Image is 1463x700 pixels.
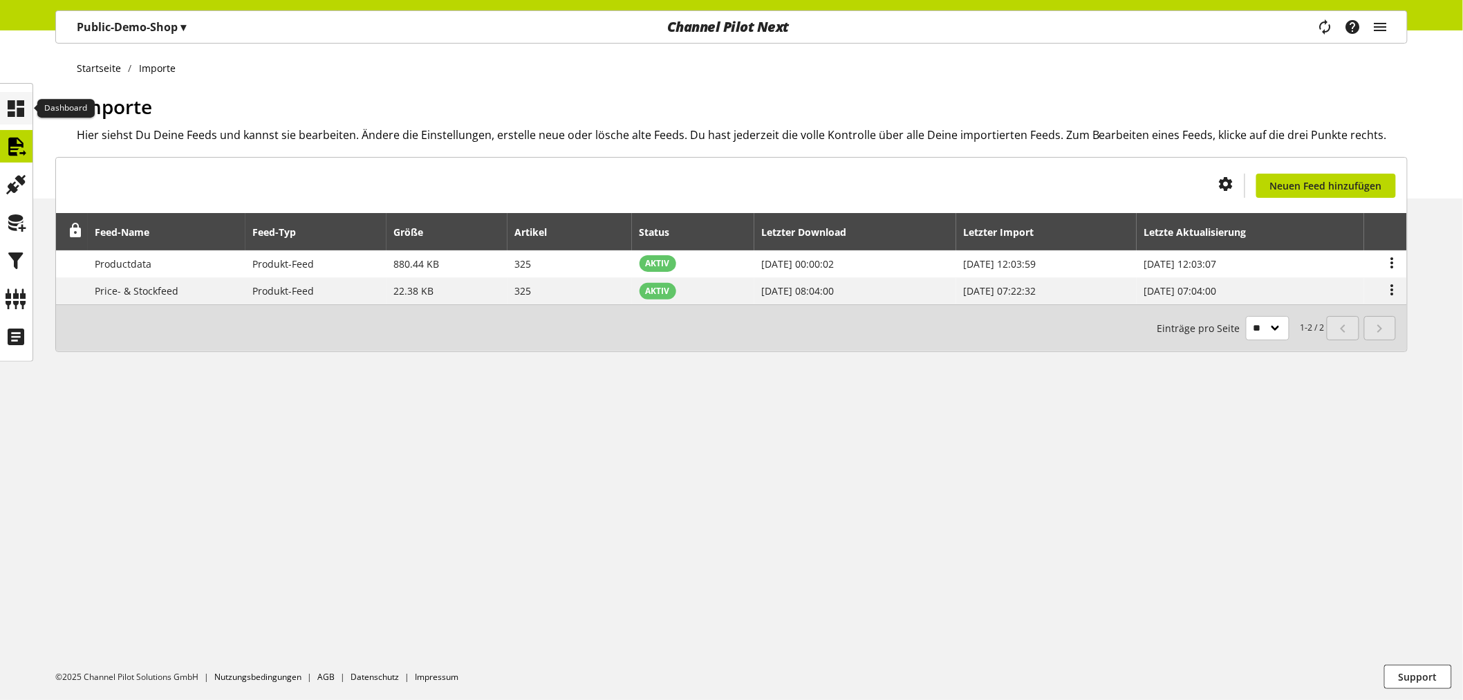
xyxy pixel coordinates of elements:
span: Produkt-Feed [252,284,314,297]
a: Impressum [415,671,458,683]
span: Productdata [95,257,152,270]
div: Status [640,225,684,239]
div: Letzter Import [963,225,1047,239]
span: Importe [77,93,152,120]
span: [DATE] 07:04:00 [1144,284,1217,297]
div: Letzter Download [761,225,860,239]
span: [DATE] 07:22:32 [963,284,1036,297]
div: Größe [393,225,437,239]
span: [DATE] 12:03:59 [963,257,1036,270]
span: Entsperren, um Zeilen neu anzuordnen [68,223,83,238]
a: Datenschutz [351,671,399,683]
div: Letzte Aktualisierung [1144,225,1260,239]
h2: Hier siehst Du Deine Feeds und kannst sie bearbeiten. Ändere die Einstellungen, erstelle neue ode... [77,127,1408,143]
span: 880.44 KB [393,257,439,270]
span: ▾ [180,19,186,35]
a: AGB [317,671,335,683]
div: Feed-Name [95,225,164,239]
span: [DATE] 08:04:00 [761,284,834,297]
div: Artikel [514,225,561,239]
span: [DATE] 12:03:07 [1144,257,1217,270]
span: Neuen Feed hinzufügen [1270,178,1382,193]
small: 1-2 / 2 [1157,316,1325,340]
p: Public-Demo-Shop [77,19,186,35]
li: ©2025 Channel Pilot Solutions GmbH [55,671,214,683]
span: 325 [514,284,531,297]
span: AKTIV [646,257,670,270]
span: Produkt-Feed [252,257,314,270]
a: Neuen Feed hinzufügen [1256,174,1396,198]
a: Nutzungsbedingungen [214,671,301,683]
a: Startseite [77,61,129,75]
span: Einträge pro Seite [1157,321,1246,335]
div: Feed-Typ [252,225,310,239]
nav: main navigation [55,10,1408,44]
button: Support [1384,665,1452,689]
div: Entsperren, um Zeilen neu anzuordnen [64,223,83,241]
span: 22.38 KB [393,284,434,297]
span: 325 [514,257,531,270]
div: Dashboard [37,99,95,118]
span: Support [1399,670,1437,684]
span: [DATE] 00:00:02 [761,257,834,270]
span: Price- & Stockfeed [95,284,179,297]
span: AKTIV [646,285,670,297]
